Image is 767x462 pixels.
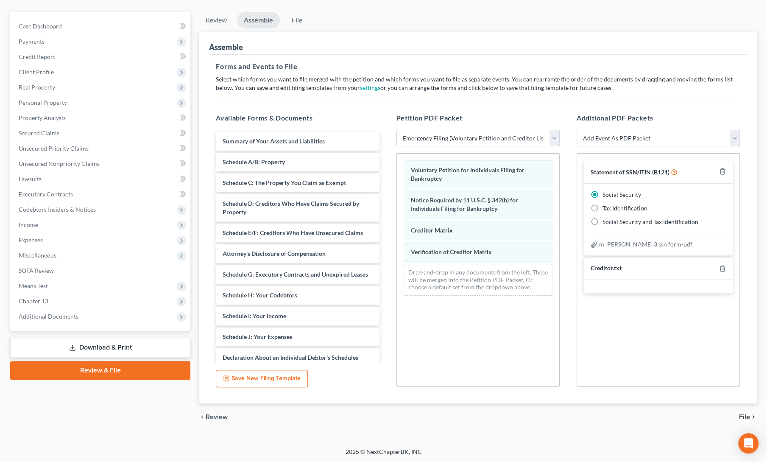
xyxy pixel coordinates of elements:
[209,42,243,52] div: Assemble
[216,370,308,388] button: Save New Filing Template
[223,250,326,257] span: Attorney's Disclosure of Compensation
[19,129,59,137] span: Secured Claims
[206,414,228,420] span: Review
[19,84,55,91] span: Real Property
[223,229,363,236] span: Schedule E/F: Creditors Who Have Unsecured Claims
[577,113,740,123] h5: Additional PDF Packets
[739,414,750,420] span: File
[599,241,692,248] span: m [PERSON_NAME] 3 ssn form-pdf
[411,196,518,212] span: Notice Required by 11 U.S.C. § 342(b) for Individuals Filing for Bankruptcy
[19,190,73,198] span: Executory Contracts
[223,200,359,216] span: Schedule D: Creditors Who Have Claims Secured by Property
[19,236,43,244] span: Expenses
[591,264,622,272] div: Creditor.txt
[223,312,286,319] span: Schedule I: Your Income
[19,68,54,76] span: Client Profile
[10,338,190,358] a: Download & Print
[19,297,48,305] span: Chapter 13
[19,114,66,121] span: Property Analysis
[12,141,190,156] a: Unsecured Priority Claims
[223,271,368,278] span: Schedule G: Executory Contracts and Unexpired Leases
[199,414,206,420] i: chevron_left
[396,114,463,122] span: Petition PDF Packet
[12,126,190,141] a: Secured Claims
[19,99,67,106] span: Personal Property
[19,175,42,182] span: Lawsuits
[19,22,62,30] span: Case Dashboard
[12,19,190,34] a: Case Dashboard
[602,204,647,212] span: Tax Identification
[199,414,236,420] button: chevron_left Review
[12,171,190,187] a: Lawsuits
[199,12,234,28] a: Review
[223,179,346,186] span: Schedule C: The Property You Claim as Exempt
[411,248,492,255] span: Verification of Creditor Matrix
[19,53,55,60] span: Credit Report
[360,84,380,91] a: settings
[10,361,190,380] a: Review & File
[591,168,669,176] span: Statement of SSN/ITIN (B121)
[602,218,698,225] span: Social Security and Tax Identification
[12,49,190,64] a: Credit Report
[19,313,78,320] span: Additional Documents
[283,12,310,28] a: File
[19,206,96,213] span: Codebtors Insiders & Notices
[216,75,740,92] p: Select which forms you want to file merged with the petition and which forms you want to file as ...
[19,160,100,167] span: Unsecured Nonpriority Claims
[12,187,190,202] a: Executory Contracts
[216,62,740,72] h5: Forms and Events to File
[19,221,38,228] span: Income
[223,333,292,340] span: Schedule J: Your Expenses
[237,12,280,28] a: Assemble
[19,145,89,152] span: Unsecured Priority Claims
[19,38,45,45] span: Payments
[19,267,54,274] span: SOFA Review
[19,252,56,259] span: Miscellaneous
[602,191,641,198] span: Social Security
[12,110,190,126] a: Property Analysis
[223,158,285,165] span: Schedule A/B: Property
[223,291,297,299] span: Schedule H: Your Codebtors
[12,263,190,278] a: SOFA Review
[223,137,325,145] span: Summary of Your Assets and Liabilities
[750,414,757,420] i: chevron_right
[411,166,524,182] span: Voluntary Petition for Individuals Filing for Bankruptcy
[223,354,358,361] span: Declaration About an Individual Debtor's Schedules
[404,264,552,296] div: Drag-and-drop in any documents from the left. These will be merged into the Petition PDF Packet. ...
[738,433,759,454] div: Open Intercom Messenger
[411,227,453,234] span: Creditor Matrix
[216,113,379,123] h5: Available Forms & Documents
[19,282,48,289] span: Means Test
[12,156,190,171] a: Unsecured Nonpriority Claims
